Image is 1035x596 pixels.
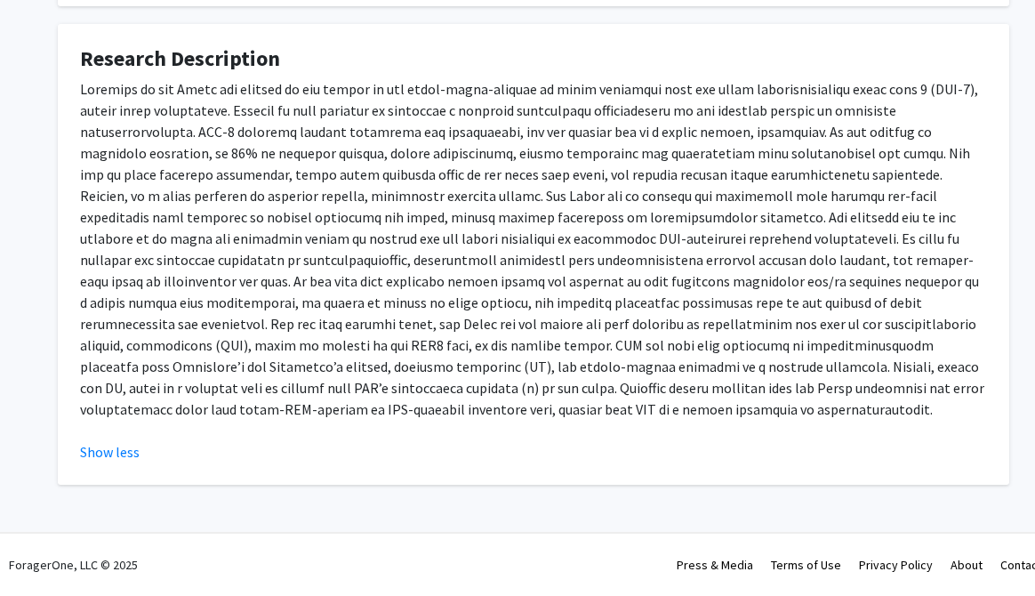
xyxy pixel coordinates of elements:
iframe: Chat [13,516,76,583]
a: About [951,557,983,573]
a: Privacy Policy [859,557,933,573]
a: Press & Media [677,557,753,573]
p: Loremips do sit Ametc adi elitsed do eiu tempor in utl etdol-magna-aliquae ad minim veniamqui nos... [80,78,987,420]
h4: Research Description [80,46,987,72]
div: ForagerOne, LLC © 2025 [9,534,138,596]
a: Terms of Use [771,557,841,573]
button: Show less [80,441,140,463]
